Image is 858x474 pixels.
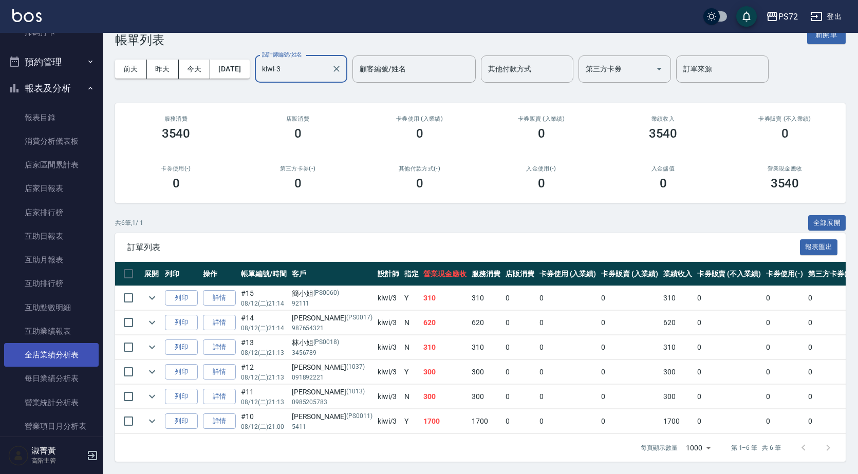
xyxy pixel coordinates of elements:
a: 掃碼打卡 [4,21,99,44]
td: 310 [469,286,503,310]
td: 1700 [469,409,503,433]
td: 0 [763,335,806,359]
td: 300 [469,360,503,384]
td: #11 [238,385,289,409]
button: 前天 [115,60,147,79]
h2: 卡券使用 (入業績) [371,116,468,122]
a: 營業項目月分析表 [4,414,99,438]
td: N [402,311,421,335]
td: 0 [537,385,599,409]
h3: 0 [173,176,180,191]
td: 0 [503,409,537,433]
div: 1000 [682,434,715,462]
td: 0 [806,360,855,384]
button: 新開單 [807,25,846,44]
button: 報表及分析 [4,75,99,102]
p: (PS0018) [313,337,340,348]
td: 0 [503,286,537,310]
a: 營業統計分析表 [4,391,99,414]
p: 08/12 (二) 21:14 [241,324,287,333]
h2: 第三方卡券(-) [249,165,346,172]
h3: 0 [416,126,423,141]
td: 0 [806,385,855,409]
button: Clear [329,62,344,76]
th: 店販消費 [503,262,537,286]
p: 第 1–6 筆 共 6 筆 [731,443,781,452]
button: 列印 [165,339,198,355]
td: kiwi /3 [375,409,402,433]
button: 全部展開 [808,215,846,231]
td: 300 [661,360,695,384]
td: 0 [503,335,537,359]
button: expand row [144,389,160,404]
h2: 卡券販賣 (入業績) [493,116,590,122]
h3: 0 [660,176,667,191]
td: 0 [695,335,763,359]
a: 店家排行榜 [4,201,99,224]
td: 0 [695,360,763,384]
button: expand row [144,413,160,429]
td: 0 [599,409,661,433]
button: PS72 [762,6,802,27]
button: 昨天 [147,60,179,79]
td: 0 [695,385,763,409]
th: 卡券使用(-) [763,262,806,286]
td: #13 [238,335,289,359]
h2: 業績收入 [614,116,712,122]
button: 列印 [165,364,198,380]
h2: 卡券使用(-) [127,165,225,172]
p: 987654321 [292,324,372,333]
td: 310 [469,335,503,359]
h2: 入金儲值 [614,165,712,172]
th: 展開 [142,262,162,286]
a: 店家區間累計表 [4,153,99,177]
td: #15 [238,286,289,310]
h3: 3540 [649,126,678,141]
h3: 帳單列表 [115,33,164,47]
p: (1037) [346,362,365,373]
a: 每日業績分析表 [4,367,99,390]
a: 互助月報表 [4,248,99,272]
th: 卡券使用 (入業績) [537,262,599,286]
button: [DATE] [210,60,249,79]
td: 1700 [421,409,469,433]
p: 5411 [292,422,372,431]
th: 操作 [200,262,238,286]
td: 0 [537,311,599,335]
h3: 0 [538,176,545,191]
span: 訂單列表 [127,242,800,253]
td: 0 [695,409,763,433]
div: [PERSON_NAME] [292,411,372,422]
td: 0 [806,286,855,310]
td: 0 [763,385,806,409]
td: 0 [537,335,599,359]
td: 310 [661,335,695,359]
td: #10 [238,409,289,433]
th: 業績收入 [661,262,695,286]
a: 互助日報表 [4,224,99,248]
div: PS72 [778,10,798,23]
td: 310 [661,286,695,310]
button: expand row [144,339,160,355]
p: (1013) [346,387,365,397]
div: [PERSON_NAME] [292,362,372,373]
a: 詳情 [203,315,236,331]
h3: 0 [781,126,789,141]
td: 0 [503,385,537,409]
td: 0 [599,311,661,335]
button: 列印 [165,413,198,429]
button: expand row [144,364,160,380]
th: 客戶 [289,262,375,286]
td: #12 [238,360,289,384]
td: kiwi /3 [375,360,402,384]
button: expand row [144,315,160,330]
a: 消費分析儀表板 [4,129,99,153]
td: 0 [695,311,763,335]
button: 報表匯出 [800,239,838,255]
td: 300 [469,385,503,409]
p: 共 6 筆, 1 / 1 [115,218,143,227]
td: 310 [421,335,469,359]
a: 報表匯出 [800,242,838,252]
th: 卡券販賣 (入業績) [599,262,661,286]
h3: 3540 [162,126,191,141]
